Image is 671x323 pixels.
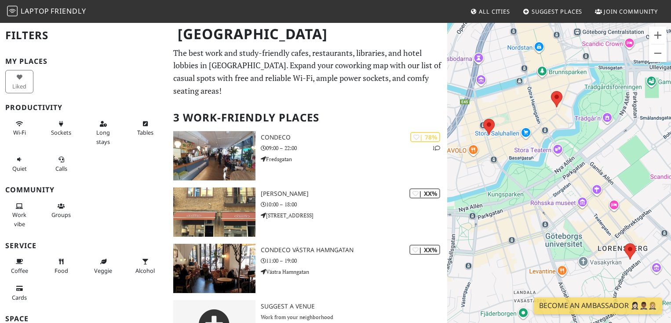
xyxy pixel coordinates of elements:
p: Västra Hamngatan [261,268,447,276]
button: Groups [47,199,75,222]
span: Suggest Places [532,7,583,15]
span: Stable Wi-Fi [13,128,26,136]
span: Group tables [51,211,71,219]
h3: Community [5,186,163,194]
span: Laptop [21,6,49,16]
a: All Cities [467,4,514,19]
span: Video/audio calls [55,165,67,173]
button: Calls [47,152,75,176]
span: Join Community [604,7,658,15]
button: Zoom in [649,26,667,44]
a: Suggest Places [519,4,586,19]
h3: Condeco Västra Hamngatan [261,246,447,254]
span: Work-friendly tables [137,128,153,136]
span: Veggie [94,267,112,275]
h1: [GEOGRAPHIC_DATA] [171,22,446,46]
img: Condeco Västra Hamngatan [173,244,256,293]
a: Viktors Kaffe | XX% [PERSON_NAME] 10:00 – 18:00 [STREET_ADDRESS] [168,187,448,237]
h3: Service [5,242,163,250]
p: 09:00 – 22:00 [261,144,447,152]
button: Veggie [89,254,117,278]
h3: Space [5,315,163,323]
h2: Filters [5,22,163,49]
span: Power sockets [51,128,71,136]
span: Quiet [12,165,27,173]
button: Wi-Fi [5,117,33,140]
button: Zoom out [649,44,667,62]
button: Quiet [5,152,33,176]
a: LaptopFriendly LaptopFriendly [7,4,86,19]
p: 1 [432,144,440,152]
img: Condeco [173,131,256,180]
a: Condeco Västra Hamngatan | XX% Condeco Västra Hamngatan 11:00 – 19:00 Västra Hamngatan [168,244,448,293]
span: Credit cards [12,294,27,301]
span: Alcohol [135,267,155,275]
h3: Productivity [5,103,163,112]
span: Food [55,267,68,275]
p: The best work and study-friendly cafes, restaurants, libraries, and hotel lobbies in [GEOGRAPHIC_... [173,47,442,97]
a: Become an Ambassador 🤵🏻‍♀️🤵🏾‍♂️🤵🏼‍♀️ [534,297,662,314]
div: | XX% [409,188,440,198]
h3: Condeco [261,134,447,141]
button: Alcohol [131,254,159,278]
h3: [PERSON_NAME] [261,190,447,198]
button: Coffee [5,254,33,278]
p: Fredsgatan [261,155,447,163]
p: 11:00 – 19:00 [261,257,447,265]
h3: My Places [5,57,163,66]
img: Viktors Kaffe [173,187,256,237]
span: All Cities [479,7,510,15]
button: Work vibe [5,199,33,231]
div: | 78% [410,132,440,142]
h2: 3 Work-Friendly Places [173,104,442,131]
a: Condeco | 78% 1 Condeco 09:00 – 22:00 Fredsgatan [168,131,448,180]
p: 10:00 – 18:00 [261,200,447,209]
button: Tables [131,117,159,140]
div: | XX% [409,245,440,255]
button: Long stays [89,117,117,149]
p: Work from your neighborhood [261,313,447,321]
span: Long stays [96,128,110,145]
span: Coffee [11,267,28,275]
a: Join Community [591,4,661,19]
button: Sockets [47,117,75,140]
button: Food [47,254,75,278]
p: [STREET_ADDRESS] [261,211,447,220]
h3: Suggest a Venue [261,303,447,310]
span: People working [12,211,26,228]
button: Cards [5,281,33,305]
img: LaptopFriendly [7,6,18,16]
span: Friendly [51,6,86,16]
